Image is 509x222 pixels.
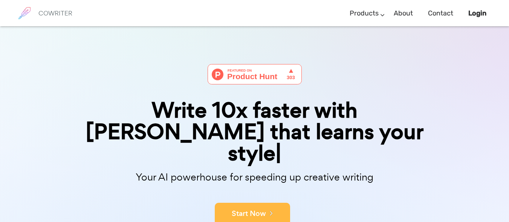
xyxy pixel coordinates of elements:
[15,4,34,23] img: brand logo
[38,10,72,17] h6: COWRITER
[350,2,379,24] a: Products
[66,169,443,185] p: Your AI powerhouse for speeding up creative writing
[468,9,486,17] b: Login
[208,64,302,84] img: Cowriter - Your AI buddy for speeding up creative writing | Product Hunt
[468,2,486,24] a: Login
[428,2,453,24] a: Contact
[66,100,443,164] div: Write 10x faster with [PERSON_NAME] that learns your style
[394,2,413,24] a: About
